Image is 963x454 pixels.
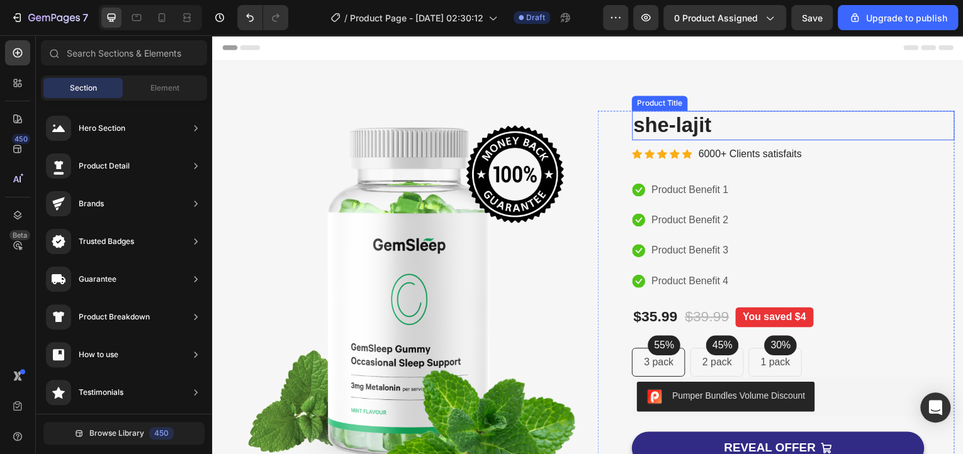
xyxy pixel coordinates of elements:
span: 0 product assigned [674,11,758,25]
div: Beta [9,230,30,240]
p: 6000+ Clients satisfaits [488,111,592,129]
button: Upgrade to publish [838,5,958,30]
button: Save [791,5,833,30]
div: How to use [79,348,118,361]
span: Element [150,82,179,94]
div: Upgrade to publish [848,11,947,25]
div: $39.99 [473,273,520,294]
div: Product Breakdown [79,311,150,323]
p: 30% [561,304,581,319]
pre: You saved $4 [526,274,604,294]
p: 3 pack [434,321,463,336]
div: Product Detail [79,160,130,172]
div: Testimonials [79,386,123,399]
p: 55% [444,304,464,319]
button: 0 product assigned [663,5,786,30]
div: Guarantee [79,273,116,285]
p: Product Benefit 4 [441,238,519,257]
iframe: Design area [212,35,963,454]
span: / [344,11,347,25]
p: Product Benefit 2 [441,177,519,196]
p: 45% [502,304,522,319]
h2: she-lajit [422,76,746,106]
button: Pumper Bundles Volume Discount [427,348,605,379]
img: CIumv63twf4CEAE=.png [437,356,452,371]
span: Browse Library [89,428,144,439]
div: Undo/Redo [237,5,288,30]
span: Save [802,13,823,23]
button: REVEAL OFFER [422,399,716,432]
div: Open Intercom Messenger [920,392,950,423]
div: REVEAL OFFER [514,407,606,423]
p: Product Benefit 3 [441,208,519,226]
button: 7 [5,5,94,30]
span: Product Page - [DATE] 02:30:12 [350,11,483,25]
input: Search Sections & Elements [41,40,207,65]
div: $35.99 [422,273,468,294]
p: 7 [82,10,88,25]
p: Product Benefit 1 [441,147,519,165]
div: 450 [149,427,174,440]
div: Trusted Badges [79,235,134,248]
div: Product Title [424,63,475,74]
button: Browse Library450 [43,422,205,445]
div: 450 [12,134,30,144]
span: Section [70,82,97,94]
div: Hero Section [79,122,125,135]
p: 1 pack [551,321,580,336]
p: 2 pack [492,321,522,336]
span: Draft [526,12,545,23]
div: Brands [79,197,104,210]
div: Pumper Bundles Volume Discount [462,356,595,369]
